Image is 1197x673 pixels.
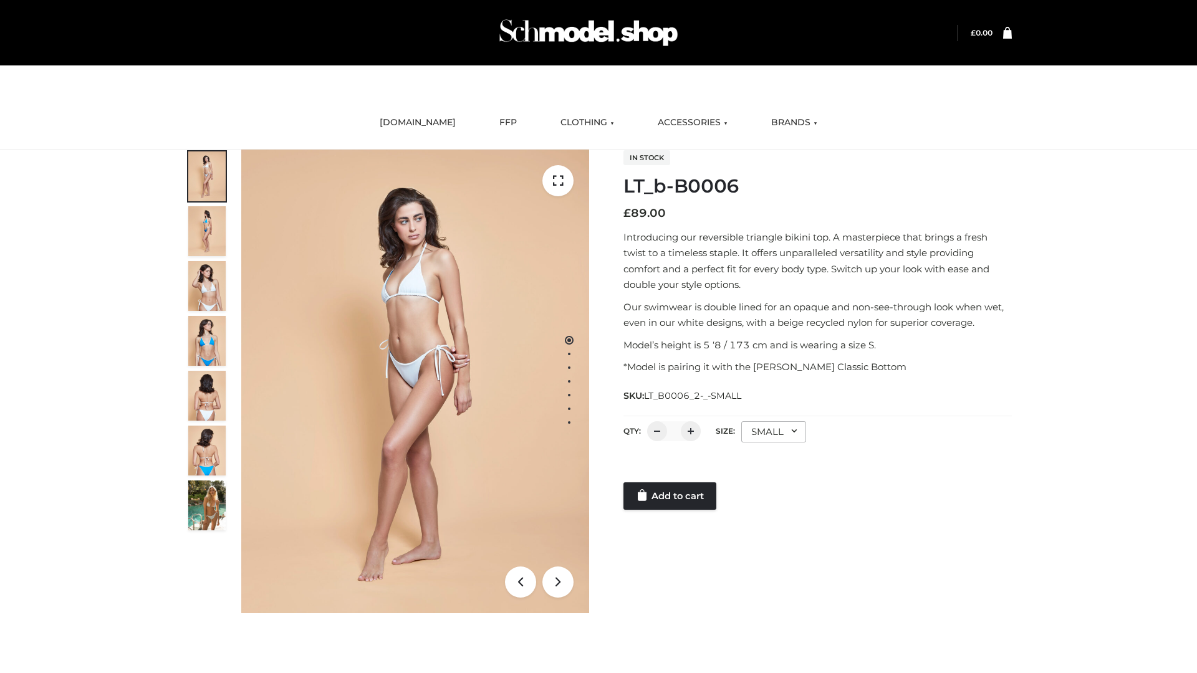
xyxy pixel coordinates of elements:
[188,426,226,475] img: ArielClassicBikiniTop_CloudNine_AzureSky_OW114ECO_8-scaled.jpg
[971,28,993,37] a: £0.00
[716,426,735,436] label: Size:
[971,28,993,37] bdi: 0.00
[762,109,827,136] a: BRANDS
[623,175,1012,198] h1: LT_b-B0006
[623,206,666,220] bdi: 89.00
[370,109,465,136] a: [DOMAIN_NAME]
[623,150,670,165] span: In stock
[971,28,976,37] span: £
[623,229,1012,293] p: Introducing our reversible triangle bikini top. A masterpiece that brings a fresh twist to a time...
[188,206,226,256] img: ArielClassicBikiniTop_CloudNine_AzureSky_OW114ECO_2-scaled.jpg
[623,299,1012,331] p: Our swimwear is double lined for an opaque and non-see-through look when wet, even in our white d...
[188,480,226,530] img: Arieltop_CloudNine_AzureSky2.jpg
[623,388,743,403] span: SKU:
[623,482,716,510] a: Add to cart
[490,109,526,136] a: FFP
[741,421,806,442] div: SMALL
[241,150,589,613] img: ArielClassicBikiniTop_CloudNine_AzureSky_OW114ECO_1
[648,109,737,136] a: ACCESSORIES
[623,359,1012,375] p: *Model is pairing it with the [PERSON_NAME] Classic Bottom
[188,261,226,311] img: ArielClassicBikiniTop_CloudNine_AzureSky_OW114ECO_3-scaled.jpg
[623,426,641,436] label: QTY:
[623,337,1012,353] p: Model’s height is 5 ‘8 / 173 cm and is wearing a size S.
[644,390,741,401] span: LT_B0006_2-_-SMALL
[188,316,226,366] img: ArielClassicBikiniTop_CloudNine_AzureSky_OW114ECO_4-scaled.jpg
[188,151,226,201] img: ArielClassicBikiniTop_CloudNine_AzureSky_OW114ECO_1-scaled.jpg
[623,206,631,220] span: £
[551,109,623,136] a: CLOTHING
[495,8,682,57] img: Schmodel Admin 964
[188,371,226,421] img: ArielClassicBikiniTop_CloudNine_AzureSky_OW114ECO_7-scaled.jpg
